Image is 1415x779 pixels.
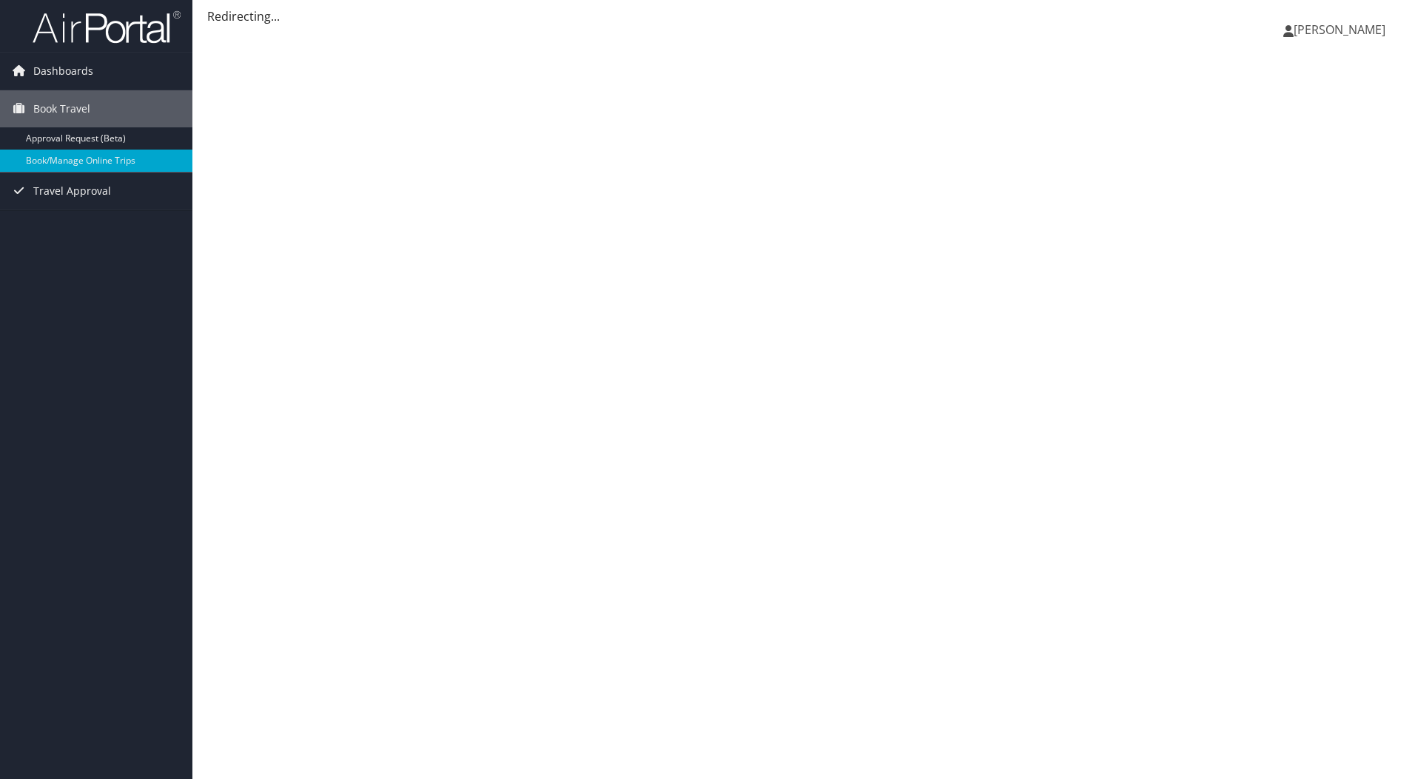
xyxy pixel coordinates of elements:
[33,53,93,90] span: Dashboards
[1283,7,1400,52] a: [PERSON_NAME]
[33,90,90,127] span: Book Travel
[33,173,111,210] span: Travel Approval
[33,10,181,44] img: airportal-logo.png
[207,7,1400,25] div: Redirecting...
[1294,21,1385,38] span: [PERSON_NAME]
